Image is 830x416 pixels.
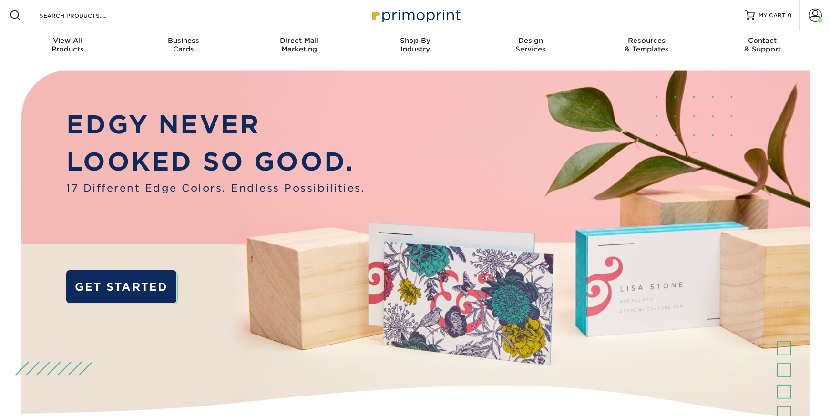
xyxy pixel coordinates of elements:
div: Cards [125,36,241,53]
a: View AllProducts [10,30,126,61]
div: Products [10,36,126,53]
p: EDGY NEVER [66,106,365,143]
span: Direct Mail [241,36,357,45]
a: BusinessCards [125,30,241,61]
a: Direct MailMarketing [241,30,357,61]
span: 0 [788,12,792,19]
p: LOOKED SO GOOD. [66,143,365,181]
div: Industry [357,36,473,53]
a: Contact& Support [705,30,820,61]
span: Contact [705,36,820,45]
input: SEARCH PRODUCTS..... [39,10,132,21]
img: Primoprint [368,5,463,25]
div: Services [473,36,589,53]
span: View All [10,36,126,45]
span: MY CART [758,11,786,20]
div: & Support [705,36,820,53]
span: 17 Different Edge Colors. Endless Possibilities. [66,181,365,195]
span: Resources [589,36,705,45]
div: & Templates [589,36,705,53]
span: Shop By [357,36,473,45]
span: Business [125,36,241,45]
a: DesignServices [473,30,589,61]
a: GET STARTED [66,270,176,303]
a: Shop ByIndustry [357,30,473,61]
a: Resources& Templates [589,30,705,61]
span: Design [473,36,589,45]
div: Marketing [241,36,357,53]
